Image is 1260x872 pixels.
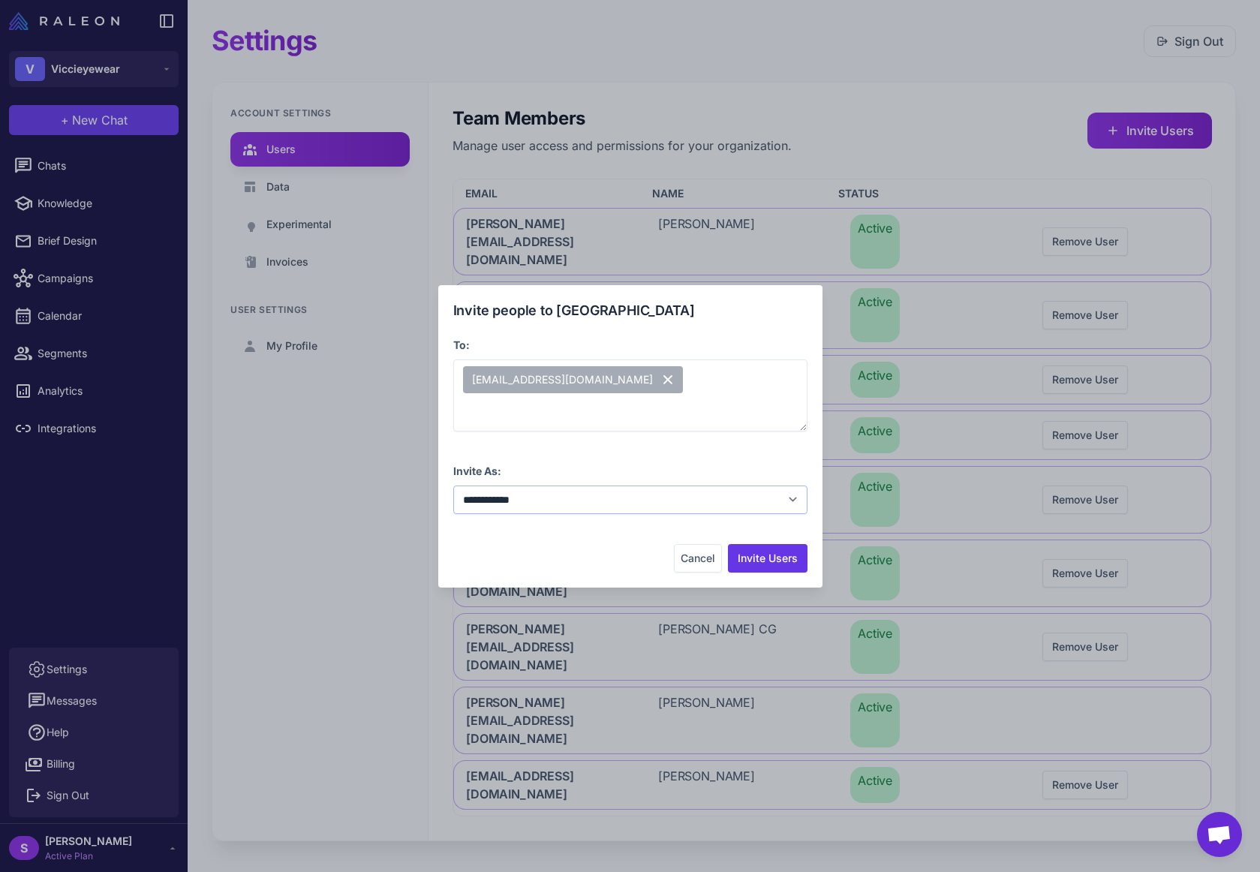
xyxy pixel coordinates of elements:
span: [EMAIL_ADDRESS][DOMAIN_NAME] [463,366,683,393]
button: Invite Users [728,544,807,573]
div: Invite people to [GEOGRAPHIC_DATA] [453,300,807,320]
button: Cancel [674,544,722,573]
label: Invite As: [453,465,501,477]
label: To: [453,338,470,351]
a: Open chat [1197,812,1242,857]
